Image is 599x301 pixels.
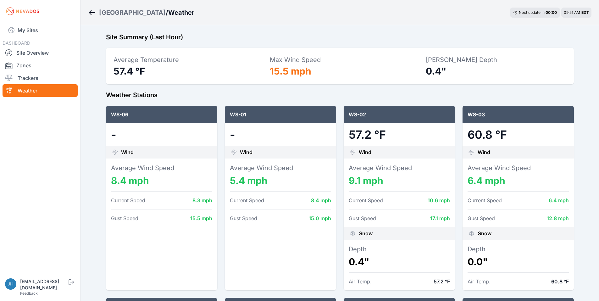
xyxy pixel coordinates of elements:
[3,72,78,84] a: Trackers
[111,175,212,186] dd: 8.4 mph
[3,40,30,46] span: DASHBOARD
[468,245,569,254] dt: Depth
[114,56,179,64] span: Average Temperature
[168,8,194,17] h3: Weather
[111,215,138,222] dt: Gust Speed
[349,175,450,186] dd: 9.1 mph
[106,91,574,99] h2: Weather Stations
[430,215,450,222] dd: 17.1 mph
[426,65,446,77] span: 0.4"
[468,215,495,222] dt: Gust Speed
[192,197,212,204] dd: 8.3 mph
[5,6,40,16] img: Nevados
[426,56,497,64] span: [PERSON_NAME] Depth
[349,197,383,204] dt: Current Speed
[3,59,78,72] a: Zones
[463,106,574,123] div: WS-03
[547,215,569,222] dd: 12.8 mph
[434,278,450,285] dd: 57.2 °F
[230,128,331,141] dd: -
[344,106,455,123] div: WS-02
[581,10,589,15] span: EDT
[3,47,78,59] a: Site Overview
[349,215,376,222] dt: Gust Speed
[106,106,217,123] div: WS-06
[20,291,38,296] a: Feedback
[230,164,331,172] dt: Average Wind Speed
[478,230,491,237] span: Snow
[359,148,371,156] span: Wind
[349,245,450,254] dt: Depth
[106,33,574,42] h2: Site Summary (Last Hour)
[230,175,331,186] dd: 5.4 mph
[166,8,168,17] span: /
[111,128,212,141] dd: -
[240,148,252,156] span: Wind
[468,256,569,267] dd: 0.0"
[225,106,336,123] div: WS-01
[311,197,331,204] dd: 8.4 mph
[349,128,450,141] dd: 57.2 °F
[428,197,450,204] dd: 10.6 mph
[88,4,194,21] nav: Breadcrumb
[468,164,569,172] dt: Average Wind Speed
[468,197,502,204] dt: Current Speed
[309,215,331,222] dd: 15.0 mph
[270,56,321,64] span: Max Wind Speed
[5,278,16,290] img: jhaberkorn@invenergy.com
[349,164,450,172] dt: Average Wind Speed
[3,23,78,38] a: My Sites
[114,65,145,77] span: 57.4 °F
[478,148,490,156] span: Wind
[468,278,491,285] dt: Air Temp.
[551,278,569,285] dd: 60.8 °F
[359,230,373,237] span: Snow
[121,148,134,156] span: Wind
[519,10,545,15] span: Next update in
[190,215,212,222] dd: 15.5 mph
[349,256,450,267] dd: 0.4"
[99,8,166,17] a: [GEOGRAPHIC_DATA]
[270,65,311,77] span: 15.5 mph
[20,278,67,291] div: [EMAIL_ADDRESS][DOMAIN_NAME]
[468,175,569,186] dd: 6.4 mph
[111,164,212,172] dt: Average Wind Speed
[230,215,257,222] dt: Gust Speed
[349,278,372,285] dt: Air Temp.
[230,197,264,204] dt: Current Speed
[468,128,569,141] dd: 60.8 °F
[546,10,557,15] div: 00 : 00
[3,84,78,97] a: Weather
[111,197,145,204] dt: Current Speed
[549,197,569,204] dd: 6.4 mph
[564,10,580,15] span: 09:51 AM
